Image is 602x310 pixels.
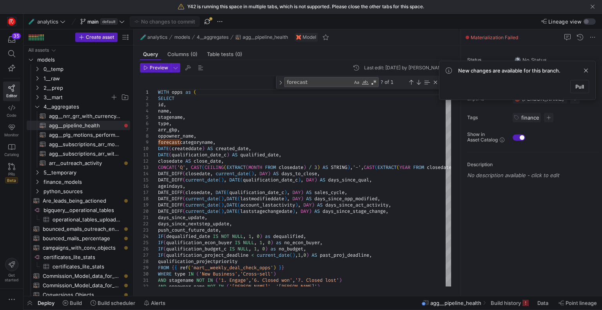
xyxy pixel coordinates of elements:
[147,34,167,40] span: analytics
[158,102,163,108] span: id
[27,262,130,271] a: certificates_lite_stats​​​​​​​​​
[27,252,130,262] a: certificates_lite_stats​​​​​​​​
[43,290,121,299] span: Conversions_Objects​​​​​​​​​​
[169,145,172,152] span: (
[86,34,114,40] span: Create asset
[183,170,185,177] span: (
[240,152,279,158] span: qualified_date
[377,164,397,170] span: EXTRACT
[27,130,130,140] div: Press SPACE to select this row.
[177,164,185,170] span: 'Q'
[3,121,20,140] a: Monitor
[548,18,582,25] span: Lineage view
[27,215,130,224] a: operational_tables_uploaded_conversions​​​​​​​​​
[566,300,597,306] span: Point lineage
[287,189,290,196] span: ,
[306,196,312,202] span: AS
[229,177,240,183] span: DATE
[12,33,21,39] div: 35
[210,170,213,177] span: ,
[194,89,196,95] span: (
[44,206,129,215] span: bigquery__operational_tables​​​​​​​​
[27,140,130,149] a: agg__subscriptions_arr_monthly_with_currency_switcher​​​​​​​​​​
[515,57,521,63] img: No status
[298,177,301,183] span: )
[27,121,130,130] a: agg__pipeline_health​​​​​​​​​​
[174,164,177,170] span: (
[87,18,99,25] span: main
[158,158,183,164] span: closedate
[350,164,353,170] span: ,
[6,93,17,98] span: Editor
[140,34,146,40] span: 🧪
[140,127,149,133] div: 7
[53,262,121,271] span: certificates_lite_stats​​​​​​​​​
[27,271,130,281] a: Commission_Model_data_for_AEs_and_SDRs_aeoutput​​​​​​​​​​
[207,52,242,57] span: Table tests
[185,89,191,95] span: as
[140,89,149,95] div: 1
[44,83,129,92] span: 2__prep
[172,145,202,152] span: createddate
[183,189,185,196] span: (
[413,164,424,170] span: FROM
[287,196,290,202] span: ,
[183,196,185,202] span: (
[140,202,149,208] div: 19
[49,140,121,149] span: agg__subscriptions_arr_monthly_with_currency_switcher​​​​​​​​​​
[44,74,129,83] span: 1__raw
[183,202,185,208] span: (
[534,296,553,310] button: Data
[37,18,58,25] span: analytics
[331,164,347,170] span: STRING
[27,252,130,262] div: Press SPACE to select this row.
[172,152,227,158] span: qualification_date_c
[49,159,121,168] span: arr__outreach_activity​​​​​​​​​​
[27,234,130,243] a: bounced_mails_percentage​​​​​​​​​​
[158,95,174,102] span: SELECT
[183,183,185,189] span: ,
[44,178,129,187] span: finance_models
[213,139,216,145] span: ,
[27,205,130,215] div: Press SPACE to select this row.
[158,127,177,133] span: arr_gbp
[27,243,130,252] a: campaigns_with_conv_objects​​​​​​​​​​
[44,187,129,196] span: python_sources
[195,33,230,42] button: 4__aggregates
[27,130,130,140] a: agg__plg_motions_performance​​​​​​​​​​
[3,255,20,285] button: Getstarted
[27,92,130,102] div: Press SPACE to select this row.
[183,177,185,183] span: (
[140,114,149,120] div: 5
[27,196,130,205] div: Press SPACE to select this row.
[353,78,361,86] div: Match Case (Alt+C)
[140,158,149,164] div: 12
[399,164,410,170] span: YEAR
[172,33,192,42] button: models
[235,52,242,57] span: (0)
[415,79,422,85] div: Next Match (Enter)
[320,177,325,183] span: AS
[380,77,407,87] div: ? of 1
[185,170,210,177] span: closedate
[317,170,320,177] span: ,
[27,177,130,187] div: Press SPACE to select this row.
[570,80,589,93] button: Pull
[279,152,281,158] span: ,
[185,158,191,164] span: AS
[205,164,224,170] span: CEILING
[27,16,67,27] button: 🧪analytics
[37,55,129,64] span: models
[27,290,130,299] a: Conversions_Objects​​​​​​​​​​
[27,224,130,234] a: bounced_emails_outreach_enhanced​​​​​​​​​​
[328,177,369,183] span: days_since_qual
[555,296,600,310] button: Point lineage
[238,196,240,202] span: (
[397,164,399,170] span: (
[28,47,49,53] div: All assets
[158,108,169,114] span: name
[44,168,129,177] span: 5__temporary
[140,133,149,139] div: 8
[295,202,298,208] span: )
[292,189,301,196] span: DAY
